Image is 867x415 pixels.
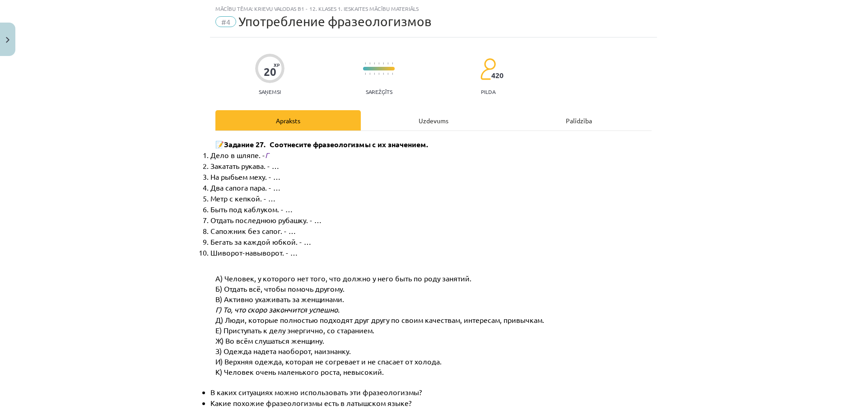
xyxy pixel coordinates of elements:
[210,237,311,246] span: Бегать за каждой юбкой. - …
[506,110,652,131] div: Palīdzība
[392,62,393,65] img: icon-short-line-57e1e144782c952c97e751825c79c345078a6d821885a25fce030b3d8c18986b.svg
[274,62,280,67] span: XP
[480,58,496,80] img: students-c634bb4e5e11cddfef0936a35e636f08e4e9abd3cc4e673bd6f9a4125e45ecb1.svg
[215,357,442,366] span: И) Верхняя одежда, которая не согревает и не спасает от холода.
[215,367,384,376] span: К) Человек очень маленького роста, невысокий.
[6,37,9,43] img: icon-close-lesson-0947bae3869378f0d4975bcd49f059093ad1ed9edebbc8119c70593378902aed.svg
[374,62,375,65] img: icon-short-line-57e1e144782c952c97e751825c79c345078a6d821885a25fce030b3d8c18986b.svg
[365,73,366,75] img: icon-short-line-57e1e144782c952c97e751825c79c345078a6d821885a25fce030b3d8c18986b.svg
[215,305,340,314] span: Г) То, что скоро закончится успешно.
[369,62,370,65] img: icon-short-line-57e1e144782c952c97e751825c79c345078a6d821885a25fce030b3d8c18986b.svg
[210,205,293,214] span: Быть под каблуком. - …
[481,89,495,95] p: pilda
[374,73,375,75] img: icon-short-line-57e1e144782c952c97e751825c79c345078a6d821885a25fce030b3d8c18986b.svg
[378,73,379,75] img: icon-short-line-57e1e144782c952c97e751825c79c345078a6d821885a25fce030b3d8c18986b.svg
[387,62,388,65] img: icon-short-line-57e1e144782c952c97e751825c79c345078a6d821885a25fce030b3d8c18986b.svg
[366,89,392,95] p: Sarežģīts
[265,150,269,159] span: Г
[392,73,393,75] img: icon-short-line-57e1e144782c952c97e751825c79c345078a6d821885a25fce030b3d8c18986b.svg
[215,284,345,293] span: Б) Отдать всё, чтобы помочь другому.
[210,194,275,203] span: Метр с кепкой. - …
[383,62,384,65] img: icon-short-line-57e1e144782c952c97e751825c79c345078a6d821885a25fce030b3d8c18986b.svg
[215,5,652,12] div: Mācību tēma: Krievu valodas b1 - 12. klases 1. ieskaites mācību materiāls
[215,326,374,335] span: Е) Приступать к делу энергично, со старанием.
[210,161,279,170] span: Закатать рукава. - …
[210,398,411,407] span: Какие похожие фразеологизмы есть в латышском языке?
[255,89,284,95] p: Saņemsi
[383,73,384,75] img: icon-short-line-57e1e144782c952c97e751825c79c345078a6d821885a25fce030b3d8c18986b.svg
[210,183,280,192] span: Два сапога пара. - …
[210,226,296,235] span: Сапожник без сапог. - …
[215,294,344,303] span: В) Активно ухаживать за женщинами.
[215,140,224,149] span: 📝
[215,315,544,324] span: Д) Люди, которые полностью подходят друг другу по своим качествам, интересам, привычкам.
[387,73,388,75] img: icon-short-line-57e1e144782c952c97e751825c79c345078a6d821885a25fce030b3d8c18986b.svg
[224,140,429,149] span: Задание 27. Соотнесите фразеологизмы с их значением.
[210,248,298,257] span: Шиворот-навыворот. - …
[365,62,366,65] img: icon-short-line-57e1e144782c952c97e751825c79c345078a6d821885a25fce030b3d8c18986b.svg
[210,172,280,181] span: На рыбьем меху. - …
[238,14,431,29] span: Употребление фразеологизмов
[491,71,503,79] span: 420
[210,387,422,396] span: В каких ситуациях можно использовать эти фразеологизмы?
[210,150,265,159] span: Дело в шляпе. -
[215,16,236,27] span: #4
[215,110,361,131] div: Apraksts
[361,110,506,131] div: Uzdevums
[369,73,370,75] img: icon-short-line-57e1e144782c952c97e751825c79c345078a6d821885a25fce030b3d8c18986b.svg
[215,274,471,283] span: А) Человек, у которого нет того, что должно у него быть по роду занятий.
[215,346,351,355] span: З) Одежда надета наоборот, наизнанку.
[210,215,322,224] span: Отдать последнюю рубашку. - …
[215,336,324,345] span: Ж) Во всём слушаться женщину.
[378,62,379,65] img: icon-short-line-57e1e144782c952c97e751825c79c345078a6d821885a25fce030b3d8c18986b.svg
[264,65,276,78] div: 20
